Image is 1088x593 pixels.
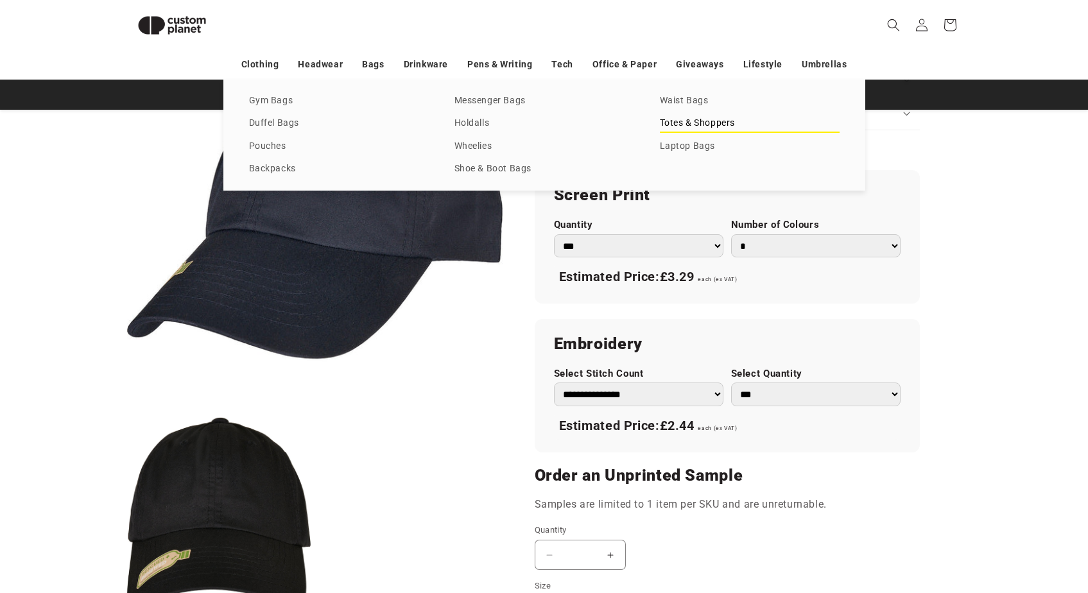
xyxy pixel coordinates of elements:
[454,138,634,155] a: Wheelies
[454,160,634,178] a: Shoe & Boot Bags
[743,53,782,76] a: Lifestyle
[676,53,723,76] a: Giveaways
[660,115,840,132] a: Totes & Shoppers
[868,454,1088,593] iframe: Chat Widget
[554,413,901,440] div: Estimated Price:
[535,495,920,514] p: Samples are limited to 1 item per SKU and are unreturnable.
[127,5,217,46] img: Custom Planet
[298,53,343,76] a: Headwear
[249,138,429,155] a: Pouches
[802,53,847,76] a: Umbrellas
[731,368,901,380] label: Select Quantity
[241,53,279,76] a: Clothing
[660,269,695,284] span: £3.29
[660,138,840,155] a: Laptop Bags
[698,425,737,431] span: each (ex VAT)
[660,92,840,110] a: Waist Bags
[467,53,532,76] a: Pens & Writing
[660,418,695,433] span: £2.44
[535,524,817,537] label: Quantity
[554,368,723,380] label: Select Stitch Count
[249,115,429,132] a: Duffel Bags
[554,264,901,291] div: Estimated Price:
[249,160,429,178] a: Backpacks
[404,53,448,76] a: Drinkware
[551,53,573,76] a: Tech
[454,92,634,110] a: Messenger Bags
[454,115,634,132] a: Holdalls
[362,53,384,76] a: Bags
[554,219,723,231] label: Quantity
[535,465,920,486] h2: Order an Unprinted Sample
[731,219,901,231] label: Number of Colours
[698,276,737,282] span: each (ex VAT)
[554,334,901,354] h2: Embroidery
[592,53,657,76] a: Office & Paper
[249,92,429,110] a: Gym Bags
[879,11,908,39] summary: Search
[535,580,553,592] legend: Size
[554,185,901,205] h2: Screen Print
